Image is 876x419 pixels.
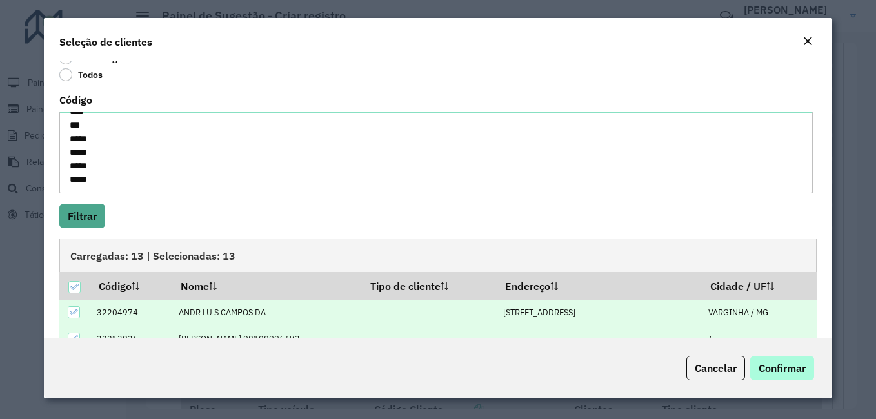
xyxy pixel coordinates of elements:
button: Cancelar [686,356,745,380]
th: Código [90,272,172,299]
td: ANDR LU S CAMPOS DA [172,300,362,326]
td: VARGINHA / MG [702,300,817,326]
div: Carregadas: 13 | Selecionadas: 13 [59,239,817,272]
th: Tipo de cliente [362,272,497,299]
label: Código [59,92,92,108]
th: Endereço [497,272,702,299]
span: Confirmar [759,362,806,375]
td: [STREET_ADDRESS] [497,300,702,326]
span: Cancelar [695,362,737,375]
h4: Seleção de clientes [59,34,152,50]
th: Cidade / UF [702,272,817,299]
em: Fechar [802,36,813,46]
td: 32204974 [90,300,172,326]
th: Nome [172,272,362,299]
button: Confirmar [750,356,814,380]
button: Close [799,34,817,50]
td: [PERSON_NAME] 08108996473 [172,326,362,352]
label: Todos [59,68,103,81]
button: Filtrar [59,204,105,228]
td: 32213836 [90,326,172,352]
td: / [702,326,817,352]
